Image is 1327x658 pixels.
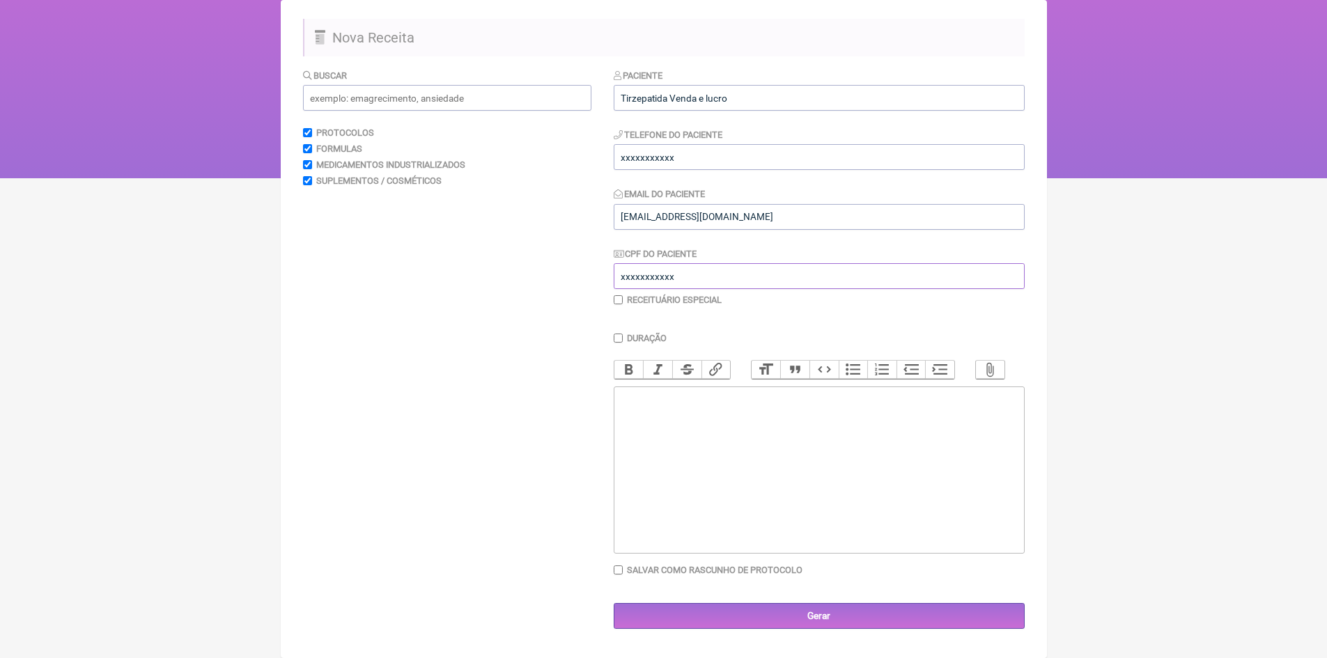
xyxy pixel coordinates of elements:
[316,175,442,186] label: Suplementos / Cosméticos
[672,361,701,379] button: Strikethrough
[809,361,839,379] button: Code
[316,159,465,170] label: Medicamentos Industrializados
[303,19,1025,56] h2: Nova Receita
[867,361,897,379] button: Numbers
[303,85,591,111] input: exemplo: emagrecimento, ansiedade
[839,361,868,379] button: Bullets
[643,361,672,379] button: Italic
[627,333,667,343] label: Duração
[614,361,644,379] button: Bold
[780,361,809,379] button: Quote
[316,127,374,138] label: Protocolos
[752,361,781,379] button: Heading
[614,249,697,259] label: CPF do Paciente
[701,361,731,379] button: Link
[303,70,348,81] label: Buscar
[614,70,663,81] label: Paciente
[976,361,1005,379] button: Attach Files
[925,361,954,379] button: Increase Level
[316,143,362,154] label: Formulas
[627,565,802,575] label: Salvar como rascunho de Protocolo
[897,361,926,379] button: Decrease Level
[627,295,722,305] label: Receituário Especial
[614,130,723,140] label: Telefone do Paciente
[614,603,1025,629] input: Gerar
[614,189,706,199] label: Email do Paciente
